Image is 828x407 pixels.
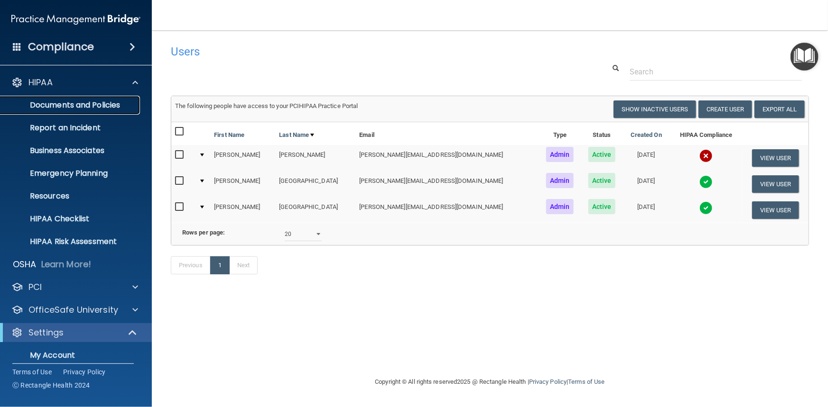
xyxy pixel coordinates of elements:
[529,378,567,385] a: Privacy Policy
[210,197,275,223] td: [PERSON_NAME]
[568,378,605,385] a: Terms of Use
[6,351,136,360] p: My Account
[11,304,138,316] a: OfficeSafe University
[546,147,574,162] span: Admin
[630,63,802,81] input: Search
[11,327,138,338] a: Settings
[355,145,539,171] td: [PERSON_NAME][EMAIL_ADDRESS][DOMAIN_NAME]
[210,256,230,274] a: 1
[752,175,799,193] button: View User
[275,197,355,223] td: [GEOGRAPHIC_DATA]
[317,367,663,397] div: Copyright © All rights reserved 2025 @ Rectangle Health | |
[6,214,136,224] p: HIPAA Checklist
[13,259,37,270] p: OSHA
[754,100,805,118] a: Export All
[28,77,53,88] p: HIPAA
[11,10,140,29] img: PMB logo
[28,304,118,316] p: OfficeSafe University
[699,149,713,163] img: cross.ca9f0e7f.svg
[6,100,136,110] p: Documents and Policies
[28,327,64,338] p: Settings
[588,199,615,214] span: Active
[752,201,799,219] button: View User
[631,129,662,141] a: Created On
[275,171,355,197] td: [GEOGRAPHIC_DATA]
[752,149,799,167] button: View User
[670,122,743,145] th: HIPAA Compliance
[210,145,275,171] td: [PERSON_NAME]
[210,171,275,197] td: [PERSON_NAME]
[11,77,138,88] a: HIPAA
[41,259,92,270] p: Learn More!
[614,100,696,118] button: Show Inactive Users
[6,146,136,155] p: Business Associates
[355,197,539,223] td: [PERSON_NAME][EMAIL_ADDRESS][DOMAIN_NAME]
[12,380,90,390] span: Ⓒ Rectangle Health 2024
[214,129,244,141] a: First Name
[546,173,574,188] span: Admin
[12,367,52,377] a: Terms of Use
[623,171,670,197] td: [DATE]
[182,229,225,236] b: Rows per page:
[63,367,106,377] a: Privacy Policy
[355,122,539,145] th: Email
[6,191,136,201] p: Resources
[275,145,355,171] td: [PERSON_NAME]
[28,40,94,54] h4: Compliance
[588,147,615,162] span: Active
[546,199,574,214] span: Admin
[699,175,713,189] img: tick.e7d51cea.svg
[539,122,581,145] th: Type
[698,100,752,118] button: Create User
[171,256,211,274] a: Previous
[229,256,258,274] a: Next
[279,129,314,141] a: Last Name
[6,169,136,178] p: Emergency Planning
[355,171,539,197] td: [PERSON_NAME][EMAIL_ADDRESS][DOMAIN_NAME]
[6,123,136,133] p: Report an Incident
[588,173,615,188] span: Active
[6,237,136,246] p: HIPAA Risk Assessment
[623,145,670,171] td: [DATE]
[699,201,713,215] img: tick.e7d51cea.svg
[171,45,537,58] h4: Users
[175,102,358,109] span: The following people have access to your PCIHIPAA Practice Portal
[11,281,138,293] a: PCI
[28,281,42,293] p: PCI
[623,197,670,223] td: [DATE]
[791,43,819,71] button: Open Resource Center
[581,122,623,145] th: Status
